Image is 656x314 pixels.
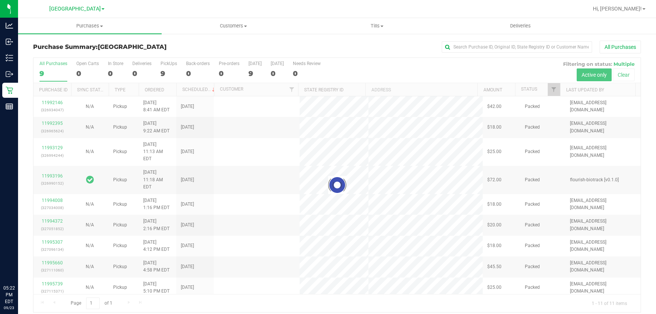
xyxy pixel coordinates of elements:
[593,6,642,12] span: Hi, [PERSON_NAME]!
[600,41,641,53] button: All Purchases
[98,43,167,50] span: [GEOGRAPHIC_DATA]
[3,305,15,311] p: 09/23
[8,254,30,276] iframe: Resource center
[6,54,13,62] inline-svg: Inventory
[6,70,13,78] inline-svg: Outbound
[49,6,101,12] span: [GEOGRAPHIC_DATA]
[33,44,236,50] h3: Purchase Summary:
[3,285,15,305] p: 05:22 PM EDT
[448,18,592,34] a: Deliveries
[6,103,13,110] inline-svg: Reports
[6,38,13,46] inline-svg: Inbound
[162,23,305,29] span: Customers
[162,18,305,34] a: Customers
[18,23,162,29] span: Purchases
[6,86,13,94] inline-svg: Retail
[500,23,541,29] span: Deliveries
[6,22,13,29] inline-svg: Analytics
[305,18,449,34] a: Tills
[18,18,162,34] a: Purchases
[306,23,448,29] span: Tills
[442,41,592,53] input: Search Purchase ID, Original ID, State Registry ID or Customer Name...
